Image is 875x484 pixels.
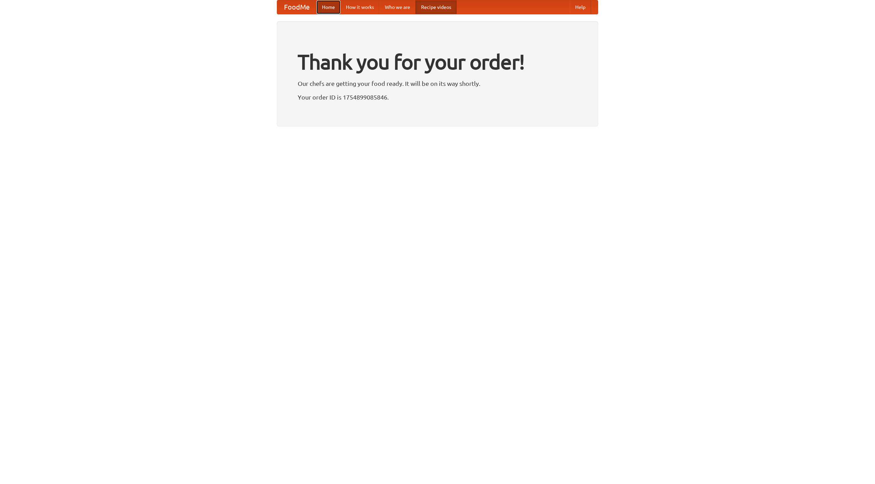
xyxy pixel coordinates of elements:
p: Our chefs are getting your food ready. It will be on its way shortly. [298,78,577,89]
a: Recipe videos [416,0,457,14]
a: Who we are [379,0,416,14]
a: Help [570,0,591,14]
h1: Thank you for your order! [298,45,577,78]
a: How it works [340,0,379,14]
p: Your order ID is 1754899085846. [298,92,577,102]
a: FoodMe [277,0,317,14]
a: Home [317,0,340,14]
